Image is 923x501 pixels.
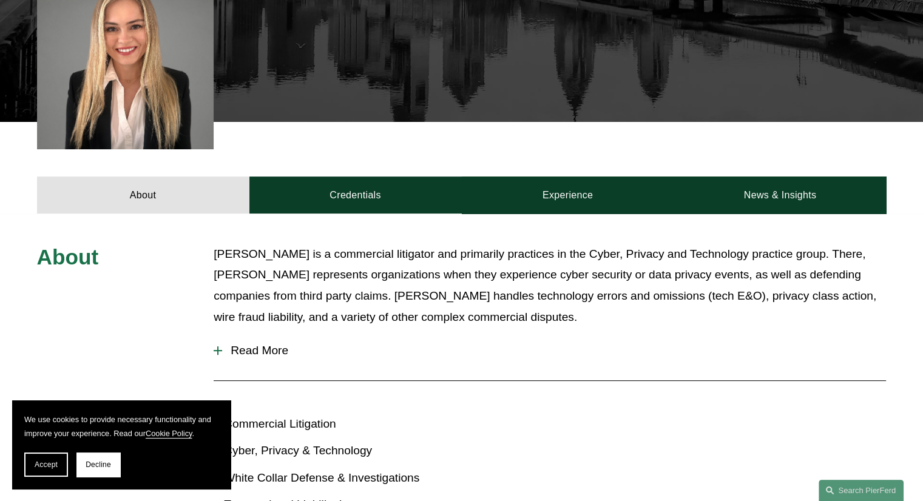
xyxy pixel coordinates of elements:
[37,245,99,269] span: About
[24,452,68,477] button: Accept
[224,468,461,489] p: White Collar Defense & Investigations
[462,177,674,213] a: Experience
[222,344,886,357] span: Read More
[819,480,904,501] a: Search this site
[674,177,886,213] a: News & Insights
[224,440,461,462] p: Cyber, Privacy & Technology
[12,400,231,489] section: Cookie banner
[214,244,886,328] p: [PERSON_NAME] is a commercial litigator and primarily practices in the Cyber, Privacy and Technol...
[146,429,192,438] a: Cookie Policy
[76,452,120,477] button: Decline
[86,460,111,469] span: Decline
[37,177,249,213] a: About
[249,177,462,213] a: Credentials
[35,460,58,469] span: Accept
[224,414,461,435] p: Commercial Litigation
[214,335,886,366] button: Read More
[24,412,218,440] p: We use cookies to provide necessary functionality and improve your experience. Read our .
